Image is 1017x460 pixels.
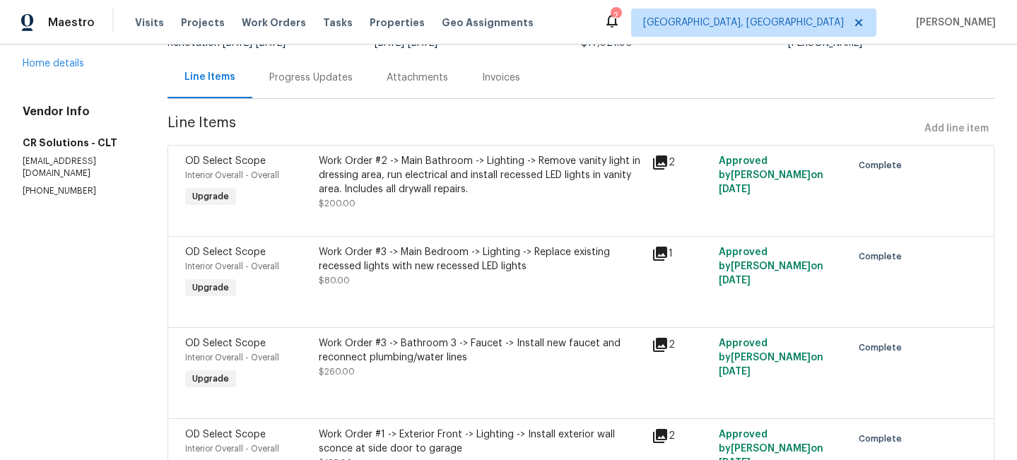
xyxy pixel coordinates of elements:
p: [EMAIL_ADDRESS][DOMAIN_NAME] [23,155,134,179]
div: Work Order #3 -> Bathroom 3 -> Faucet -> Install new faucet and reconnect plumbing/water lines [319,336,644,365]
span: Complete [859,249,907,264]
span: Interior Overall - Overall [185,262,279,271]
span: Visits [135,16,164,30]
div: 2 [652,336,710,353]
div: Work Order #1 -> Exterior Front -> Lighting -> Install exterior wall sconce at side door to garage [319,427,644,456]
span: Line Items [167,116,919,142]
span: Maestro [48,16,95,30]
span: Interior Overall - Overall [185,353,279,362]
span: Upgrade [187,372,235,386]
div: Progress Updates [269,71,353,85]
div: Line Items [184,70,235,84]
div: 2 [652,154,710,171]
span: Complete [859,341,907,355]
span: Approved by [PERSON_NAME] on [719,338,823,377]
span: [DATE] [719,367,751,377]
div: Work Order #3 -> Main Bedroom -> Lighting -> Replace existing recessed lights with new recessed L... [319,245,644,273]
span: $260.00 [319,367,355,376]
div: 1 [652,245,710,262]
span: $200.00 [319,199,355,208]
span: Interior Overall - Overall [185,171,279,179]
span: OD Select Scope [185,156,266,166]
span: OD Select Scope [185,430,266,440]
p: [PHONE_NUMBER] [23,185,134,197]
span: Upgrade [187,189,235,204]
div: Work Order #2 -> Main Bathroom -> Lighting -> Remove vanity light in dressing area, run electrica... [319,154,644,196]
span: Approved by [PERSON_NAME] on [719,247,823,285]
div: Invoices [482,71,520,85]
h4: Vendor Info [23,105,134,119]
span: Geo Assignments [442,16,534,30]
span: Complete [859,432,907,446]
span: Tasks [323,18,353,28]
span: [PERSON_NAME] [910,16,996,30]
div: 2 [611,8,621,23]
div: Attachments [387,71,448,85]
span: Approved by [PERSON_NAME] on [719,156,823,194]
span: Interior Overall - Overall [185,444,279,453]
span: $80.00 [319,276,350,285]
span: [DATE] [719,276,751,285]
span: Properties [370,16,425,30]
span: Complete [859,158,907,172]
span: OD Select Scope [185,338,266,348]
span: OD Select Scope [185,247,266,257]
span: Projects [181,16,225,30]
h5: CR Solutions - CLT [23,136,134,150]
a: Home details [23,59,84,69]
span: Work Orders [242,16,306,30]
span: [GEOGRAPHIC_DATA], [GEOGRAPHIC_DATA] [643,16,844,30]
div: 2 [652,427,710,444]
span: Upgrade [187,281,235,295]
span: [DATE] [719,184,751,194]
